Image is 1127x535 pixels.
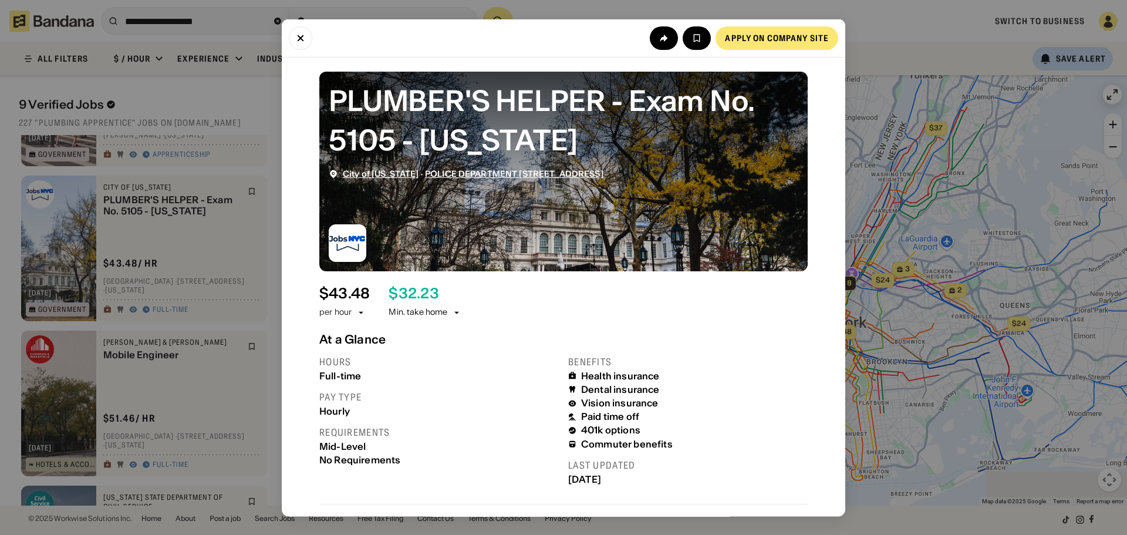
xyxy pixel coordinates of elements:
[343,169,603,179] div: ·
[319,355,559,368] div: Hours
[319,405,559,416] div: Hourly
[568,355,808,368] div: Benefits
[343,168,419,179] span: City of [US_STATE]
[581,425,640,436] div: 401k options
[319,370,559,381] div: Full-time
[329,80,798,159] div: PLUMBER'S HELPER - Exam No. 5105 - New York
[581,398,659,409] div: Vision insurance
[289,26,312,49] button: Close
[319,454,559,465] div: No Requirements
[568,473,808,484] div: [DATE]
[319,440,559,452] div: Mid-Level
[581,370,660,381] div: Health insurance
[725,33,829,42] div: Apply on company site
[329,224,366,261] img: City of New York logo
[581,411,639,422] div: Paid time off
[581,383,660,395] div: Dental insurance
[319,285,370,302] div: $ 43.48
[568,459,808,471] div: Last updated
[319,307,352,318] div: per hour
[319,426,559,438] div: Requirements
[319,332,808,346] div: At a Glance
[389,307,461,318] div: Min. take home
[389,285,438,302] div: $ 32.23
[581,438,673,449] div: Commuter benefits
[425,168,603,179] span: POLICE DEPARTMENT [STREET_ADDRESS]
[319,391,559,403] div: Pay type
